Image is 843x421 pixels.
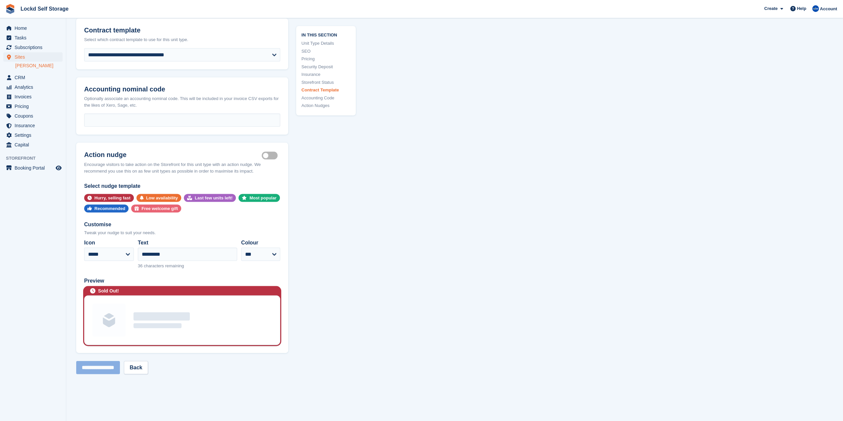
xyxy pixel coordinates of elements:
[249,194,277,202] div: Most popular
[15,140,54,149] span: Capital
[98,288,119,294] div: Sold Out!
[15,52,54,62] span: Sites
[301,102,350,109] a: Action Nudges
[3,163,63,173] a: menu
[195,194,233,202] div: Last few units left!
[3,82,63,92] a: menu
[301,94,350,101] a: Accounting Code
[136,194,181,202] button: Low availability
[301,31,350,37] span: In this section
[84,151,262,159] h2: Action nudge
[820,6,837,12] span: Account
[84,277,280,285] div: Preview
[15,82,54,92] span: Analytics
[124,361,148,374] a: Back
[812,5,819,12] img: Jonny Bleach
[15,131,54,140] span: Settings
[84,36,280,43] div: Select which contract template to use for this unit type.
[3,131,63,140] a: menu
[3,121,63,130] a: menu
[262,155,280,156] label: Is active
[301,63,350,70] a: Security Deposit
[301,56,350,62] a: Pricing
[3,24,63,33] a: menu
[241,239,280,247] label: Colour
[144,263,184,268] span: characters remaining
[84,85,280,93] h2: Accounting nominal code
[94,194,131,202] div: Hurry, selling fast
[84,95,280,108] div: Optionally associate an accounting nominal code. This will be included in your invoice CSV export...
[92,304,126,337] img: Unit group image placeholder
[3,73,63,82] a: menu
[55,164,63,172] a: Preview store
[141,205,178,213] div: Free welcome gift
[3,52,63,62] a: menu
[3,102,63,111] a: menu
[138,239,237,247] label: Text
[5,4,15,14] img: stora-icon-8386f47178a22dfd0bd8f6a31ec36ba5ce8667c1dd55bd0f319d3a0aa187defe.svg
[3,92,63,101] a: menu
[84,205,129,213] button: Recommended
[15,43,54,52] span: Subscriptions
[3,33,63,42] a: menu
[131,205,181,213] button: Free welcome gift
[15,163,54,173] span: Booking Portal
[15,121,54,130] span: Insurance
[764,5,777,12] span: Create
[15,33,54,42] span: Tasks
[301,71,350,78] a: Insurance
[15,111,54,121] span: Coupons
[138,263,142,268] span: 36
[184,194,236,202] button: Last few units left!
[15,63,63,69] a: [PERSON_NAME]
[15,24,54,33] span: Home
[797,5,806,12] span: Help
[84,239,134,247] label: Icon
[84,182,280,190] div: Select nudge template
[3,43,63,52] a: menu
[301,40,350,47] a: Unit Type Details
[84,161,280,174] div: Encourage visitors to take action on the Storefront for this unit type with an action nudge. We r...
[6,155,66,162] span: Storefront
[3,111,63,121] a: menu
[301,79,350,85] a: Storefront Status
[15,102,54,111] span: Pricing
[84,26,280,34] h2: Contract template
[301,87,350,93] a: Contract Template
[18,3,71,14] a: Lockd Self Storage
[3,140,63,149] a: menu
[84,230,280,236] div: Tweak your nudge to suit your needs.
[94,205,125,213] div: Recommended
[84,221,280,229] div: Customise
[84,194,134,202] button: Hurry, selling fast
[301,48,350,54] a: SEO
[15,73,54,82] span: CRM
[15,92,54,101] span: Invoices
[146,194,178,202] div: Low availability
[238,194,280,202] button: Most popular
